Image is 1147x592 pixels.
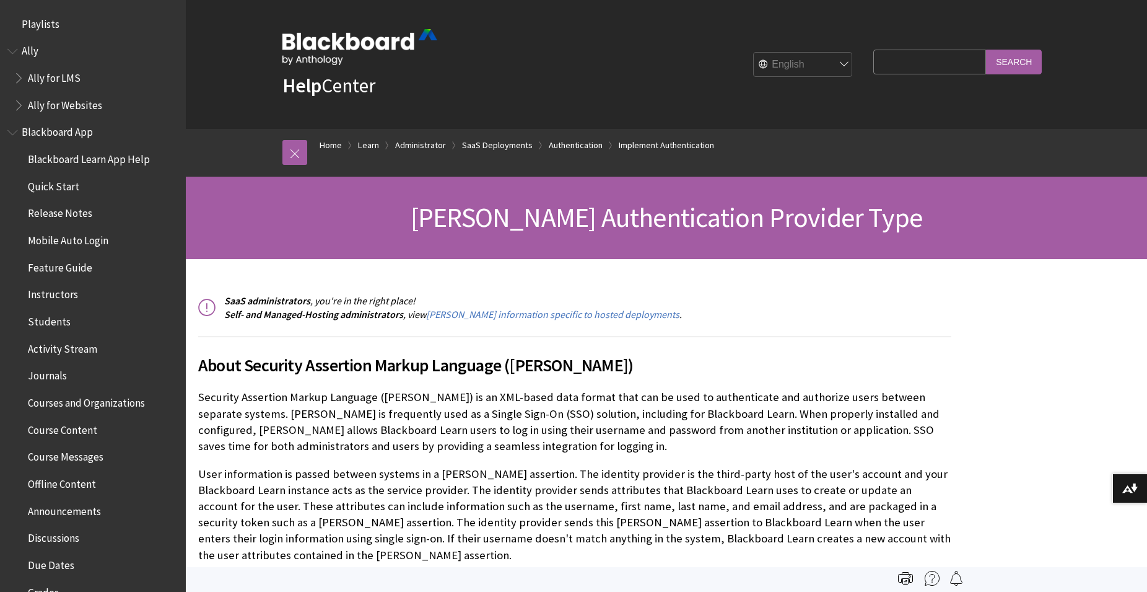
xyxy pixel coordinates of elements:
span: Instructors [28,285,78,301]
span: Blackboard Learn App Help [28,149,150,166]
span: Self- and Managed-Hosting administrators [224,308,403,320]
a: Authentication [549,138,603,153]
span: Announcements [28,501,101,518]
a: HelpCenter [282,73,375,98]
span: Courses and Organizations [28,392,145,409]
select: Site Language Selector [754,52,853,77]
span: Ally for Websites [28,95,102,112]
span: Activity Stream [28,338,97,355]
a: Implement Authentication [619,138,714,153]
a: SaaS Deployments [462,138,533,153]
p: User information is passed between systems in a [PERSON_NAME] assertion. The identity provider is... [198,466,951,563]
img: Blackboard by Anthology [282,29,437,65]
span: Students [28,311,71,328]
span: Due Dates [28,555,74,572]
span: Journals [28,366,67,382]
a: [PERSON_NAME] information specific to hosted deployments [426,308,679,321]
a: Home [320,138,342,153]
span: Mobile Auto Login [28,230,108,247]
a: Learn [358,138,379,153]
span: Playlists [22,14,59,30]
input: Search [986,50,1042,74]
a: Administrator [395,138,446,153]
strong: Help [282,73,321,98]
span: Discussions [28,528,79,544]
span: Blackboard App [22,122,93,139]
nav: Book outline for Anthology Ally Help [7,41,178,116]
span: [PERSON_NAME] Authentication Provider Type [411,200,922,234]
span: Release Notes [28,203,92,220]
span: Feature Guide [28,257,92,274]
p: Security Assertion Markup Language ([PERSON_NAME]) is an XML-based data format that can be used t... [198,389,951,454]
span: SaaS administrators [224,294,310,307]
img: Print [898,571,913,586]
span: Offline Content [28,474,96,490]
img: Follow this page [949,571,964,586]
span: Course Content [28,420,97,436]
span: Ally for LMS [28,68,81,84]
nav: Book outline for Playlists [7,14,178,35]
p: , you're in the right place! , view . [198,294,951,322]
img: More help [925,571,940,586]
span: About Security Assertion Markup Language ([PERSON_NAME]) [198,352,951,378]
span: Ally [22,41,38,58]
span: Quick Start [28,176,79,193]
span: Course Messages [28,447,103,464]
